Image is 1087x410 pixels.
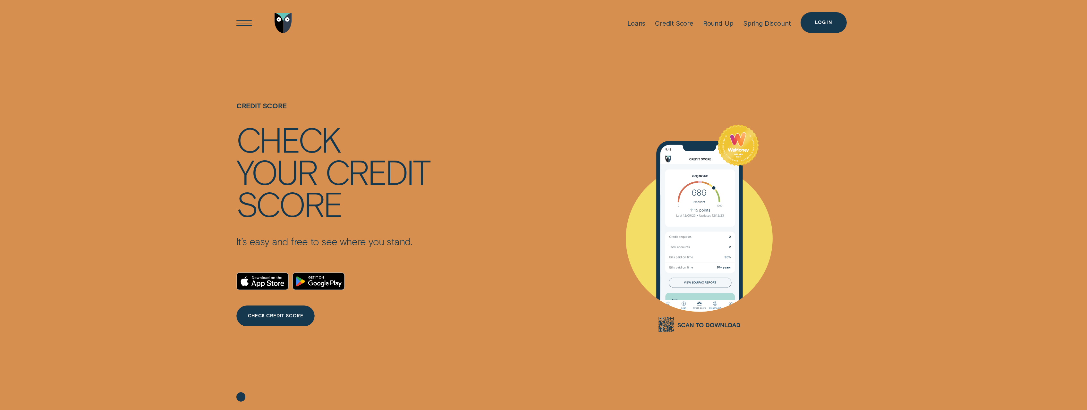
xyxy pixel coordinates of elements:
[236,235,430,247] p: It’s easy and free to see where you stand.
[703,19,734,27] div: Round Up
[236,123,340,155] div: Check
[325,155,430,187] div: credit
[236,155,317,187] div: your
[815,21,832,25] div: Log in
[275,13,292,34] img: Wisr
[236,305,315,326] a: CHECK CREDIT SCORE
[293,272,345,290] a: Android App on Google Play
[236,102,430,123] h1: Credit Score
[236,272,289,290] a: Download on the App Store
[743,19,791,27] div: Spring Discount
[236,187,342,219] div: score
[801,12,847,33] button: Log in
[627,19,645,27] div: Loans
[236,123,430,219] h4: Check your credit score
[234,13,255,34] button: Open Menu
[655,19,693,27] div: Credit Score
